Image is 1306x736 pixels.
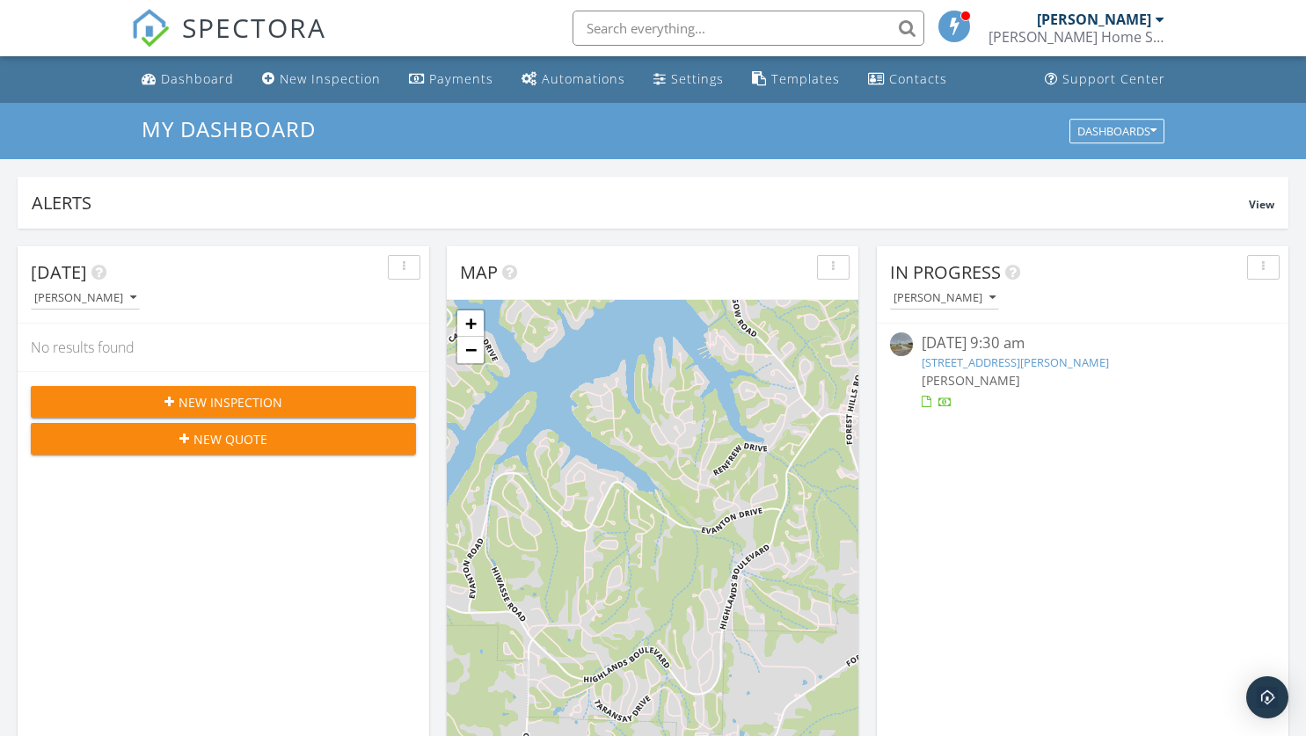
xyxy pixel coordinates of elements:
[1249,197,1274,212] span: View
[890,332,913,355] img: streetview
[142,114,316,143] span: My Dashboard
[890,260,1001,284] span: In Progress
[890,287,999,310] button: [PERSON_NAME]
[922,354,1109,370] a: [STREET_ADDRESS][PERSON_NAME]
[457,310,484,337] a: Zoom in
[179,393,282,412] span: New Inspection
[745,63,847,96] a: Templates
[646,63,731,96] a: Settings
[18,324,429,371] div: No results found
[182,9,326,46] span: SPECTORA
[32,191,1249,215] div: Alerts
[193,430,267,448] span: New Quote
[1246,676,1288,718] div: Open Intercom Messenger
[514,63,632,96] a: Automations (Basic)
[1062,70,1165,87] div: Support Center
[894,292,996,304] div: [PERSON_NAME]
[161,70,234,87] div: Dashboard
[31,423,416,455] button: New Quote
[255,63,388,96] a: New Inspection
[31,260,87,284] span: [DATE]
[402,63,500,96] a: Payments
[1077,125,1156,137] div: Dashboards
[131,24,326,61] a: SPECTORA
[429,70,493,87] div: Payments
[542,70,625,87] div: Automations
[31,287,140,310] button: [PERSON_NAME]
[31,386,416,418] button: New Inspection
[34,292,136,304] div: [PERSON_NAME]
[1069,119,1164,143] button: Dashboards
[889,70,947,87] div: Contacts
[131,9,170,47] img: The Best Home Inspection Software - Spectora
[671,70,724,87] div: Settings
[1037,11,1151,28] div: [PERSON_NAME]
[771,70,840,87] div: Templates
[457,337,484,363] a: Zoom out
[573,11,924,46] input: Search everything...
[922,332,1243,354] div: [DATE] 9:30 am
[460,260,498,284] span: Map
[861,63,954,96] a: Contacts
[890,332,1275,411] a: [DATE] 9:30 am [STREET_ADDRESS][PERSON_NAME] [PERSON_NAME]
[989,28,1164,46] div: Welch Home Services LLC
[1038,63,1172,96] a: Support Center
[280,70,381,87] div: New Inspection
[922,372,1020,389] span: [PERSON_NAME]
[135,63,241,96] a: Dashboard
